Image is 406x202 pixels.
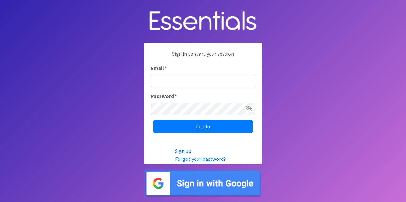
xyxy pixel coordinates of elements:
abbr: required [164,65,166,71]
input: Log in [153,120,253,133]
a: Sign up [175,148,191,154]
img: Sign in with Google [144,169,262,198]
img: Human Essentials [144,5,262,38]
a: Forgot your password? [175,156,226,162]
label: Email [151,64,166,72]
p: Sign in to start your session [151,50,255,64]
abbr: required [174,93,176,99]
label: Password [151,92,176,100]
